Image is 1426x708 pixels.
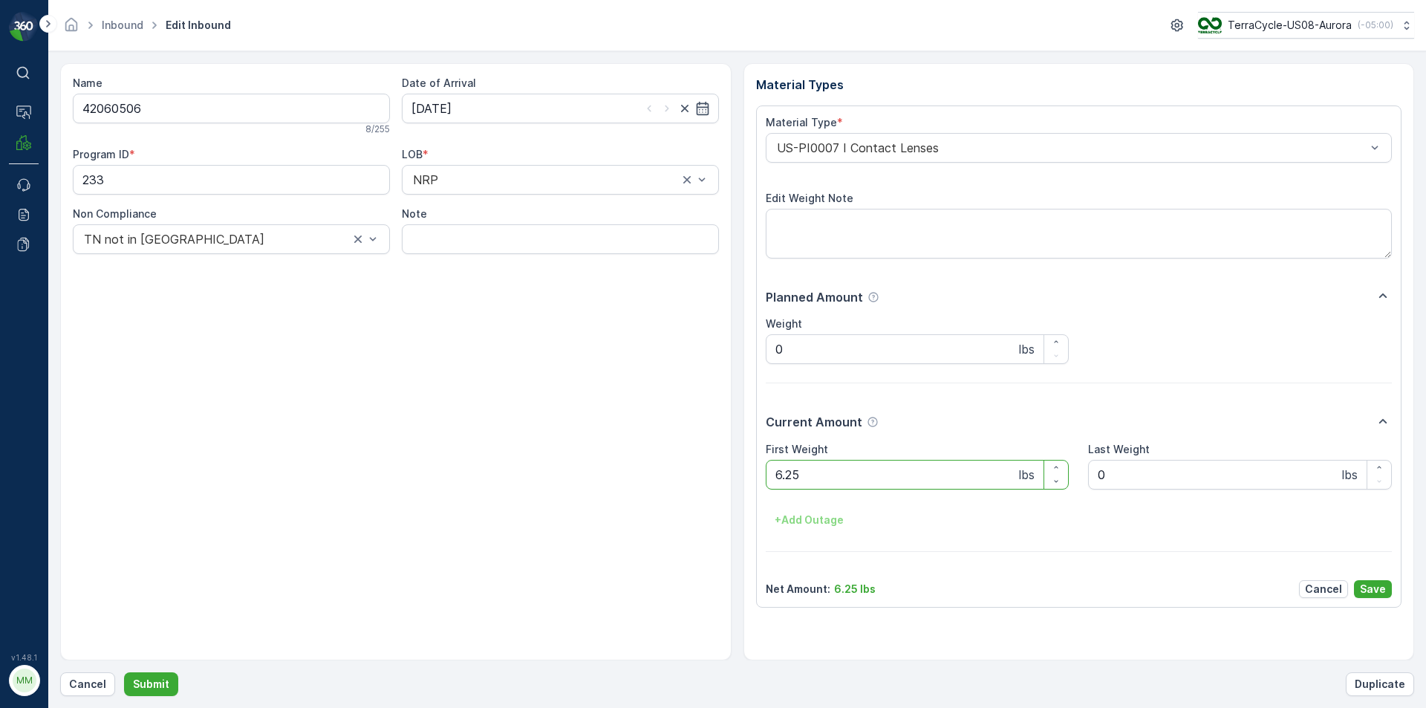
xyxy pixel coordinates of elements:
[1228,18,1352,33] p: TerraCycle-US08-Aurora
[9,653,39,662] span: v 1.48.1
[13,317,83,330] span: Tare Weight :
[867,291,879,303] div: Help Tooltip Icon
[756,76,1402,94] p: Material Types
[1019,340,1035,358] p: lbs
[49,244,287,256] span: FD, SO60671, [DATE], #2_Copy 1755533562814
[1355,677,1405,692] p: Duplicate
[63,366,209,379] span: US-PI0139 I Gloves & Safety
[69,677,106,692] p: Cancel
[9,665,39,696] button: MM
[766,288,863,306] p: Planned Amount
[1198,17,1222,33] img: image_ci7OI47.png
[63,22,79,35] a: Homepage
[73,207,157,220] label: Non Compliance
[124,672,178,696] button: Submit
[402,77,476,89] label: Date of Arrival
[766,413,862,431] p: Current Amount
[867,416,879,428] div: Help Tooltip Icon
[1198,12,1414,39] button: TerraCycle-US08-Aurora(-05:00)
[766,317,802,330] label: Weight
[1358,19,1393,31] p: ( -05:00 )
[402,94,719,123] input: dd/mm/yyyy
[73,77,102,89] label: Name
[79,342,125,354] span: FD Pallet
[133,677,169,692] p: Submit
[573,13,850,30] p: FD, SO60671, [DATE], #2_Copy 1755533562814
[766,443,828,455] label: First Weight
[365,123,390,135] p: 8 / 255
[402,148,423,160] label: LOB
[83,317,88,330] span: -
[402,207,427,220] label: Note
[73,148,129,160] label: Program ID
[13,342,79,354] span: Asset Type :
[13,293,78,305] span: Net Weight :
[766,192,853,204] label: Edit Weight Note
[834,582,876,597] p: 6.25 lbs
[1360,582,1386,597] p: Save
[766,116,837,129] label: Material Type
[766,508,853,532] button: +Add Outage
[78,293,83,305] span: -
[766,582,830,597] p: Net Amount :
[1342,466,1358,484] p: lbs
[13,669,36,692] div: MM
[1299,580,1348,598] button: Cancel
[13,268,87,281] span: Total Weight :
[1305,582,1342,597] p: Cancel
[1019,466,1035,484] p: lbs
[9,12,39,42] img: logo
[102,19,143,31] a: Inbound
[13,366,63,379] span: Material :
[1346,672,1414,696] button: Duplicate
[1088,443,1150,455] label: Last Weight
[163,18,234,33] span: Edit Inbound
[1354,580,1392,598] button: Save
[775,513,844,527] p: + Add Outage
[13,244,49,256] span: Name :
[87,268,92,281] span: -
[60,672,115,696] button: Cancel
